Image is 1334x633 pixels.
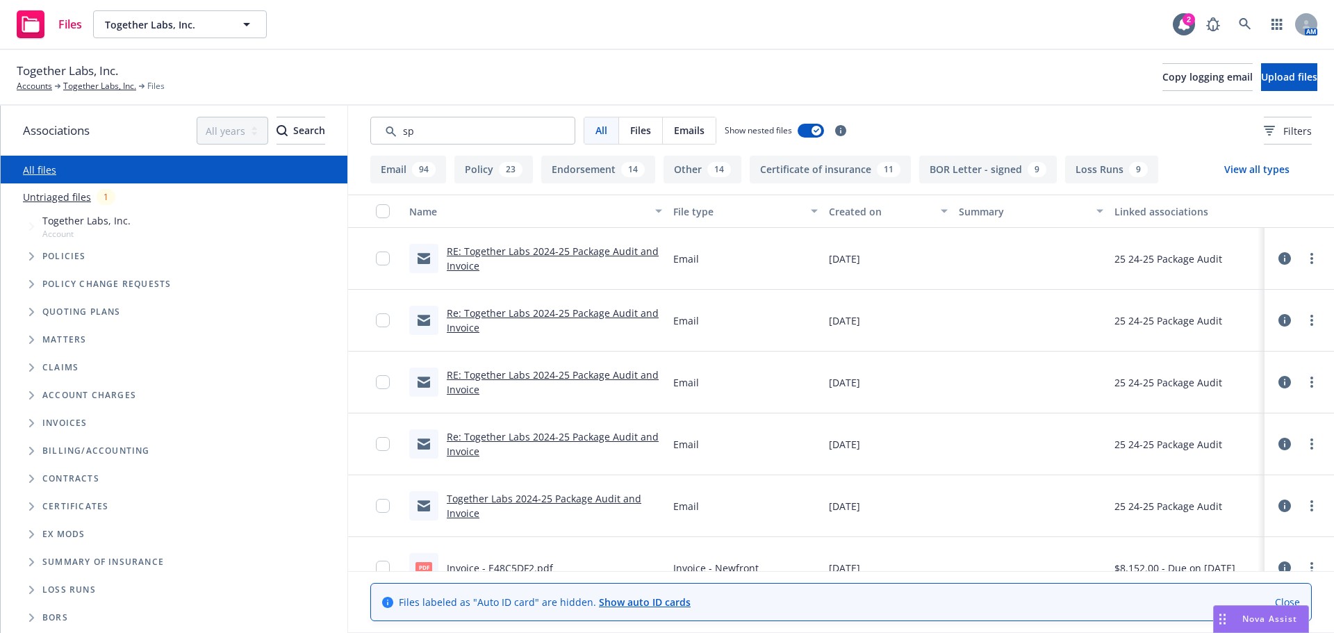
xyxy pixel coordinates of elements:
a: Close [1275,595,1300,609]
input: Toggle Row Selected [376,561,390,575]
div: 94 [412,162,436,177]
button: Upload files [1261,63,1317,91]
span: Invoice - Newfront [673,561,759,575]
span: Email [673,437,699,452]
a: more [1303,498,1320,514]
div: 25 24-25 Package Audit [1114,499,1222,513]
span: Policy change requests [42,280,171,288]
input: Search by keyword... [370,117,575,145]
span: [DATE] [829,499,860,513]
span: All [595,123,607,138]
div: 25 24-25 Package Audit [1114,437,1222,452]
a: more [1303,312,1320,329]
button: Policy [454,156,533,183]
div: 11 [877,162,900,177]
a: RE: Together Labs 2024-25 Package Audit and Invoice [447,368,659,396]
span: Email [673,499,699,513]
button: Other [664,156,741,183]
div: 9 [1129,162,1148,177]
div: Name [409,204,647,219]
button: File type [668,195,823,228]
span: Filters [1283,124,1312,138]
div: Folder Tree Example [1,437,347,632]
input: Toggle Row Selected [376,437,390,451]
input: Select all [376,204,390,218]
span: Email [673,375,699,390]
span: [DATE] [829,437,860,452]
button: Linked associations [1109,195,1265,228]
span: Certificates [42,502,108,511]
a: Re: Together Labs 2024-25 Package Audit and Invoice [447,430,659,458]
button: Email [370,156,446,183]
span: Show nested files [725,124,792,136]
span: Email [673,313,699,328]
div: Tree Example [1,211,347,437]
span: Invoices [42,419,88,427]
input: Toggle Row Selected [376,313,390,327]
button: Loss Runs [1065,156,1158,183]
button: Filters [1264,117,1312,145]
a: more [1303,374,1320,391]
span: BORs [42,614,68,622]
a: more [1303,250,1320,267]
span: Upload files [1261,70,1317,83]
div: 14 [707,162,731,177]
a: All files [23,163,56,176]
a: Together Labs, Inc. [63,80,136,92]
span: Files [147,80,165,92]
input: Toggle Row Selected [376,499,390,513]
span: Associations [23,122,90,140]
span: Together Labs, Inc. [105,17,225,32]
button: Copy logging email [1162,63,1253,91]
span: Filters [1264,124,1312,138]
button: Summary [953,195,1109,228]
a: Search [1231,10,1259,38]
span: Summary of insurance [42,558,164,566]
div: Summary [959,204,1088,219]
span: Nova Assist [1242,613,1297,625]
a: Re: Together Labs 2024-25 Package Audit and Invoice [447,306,659,334]
input: Toggle Row Selected [376,252,390,265]
span: Together Labs, Inc. [17,62,118,80]
span: [DATE] [829,252,860,266]
span: Files [630,123,651,138]
span: Account [42,228,131,240]
a: Switch app [1263,10,1291,38]
span: Together Labs, Inc. [42,213,131,228]
div: 25 24-25 Package Audit [1114,313,1222,328]
button: Nova Assist [1213,605,1309,633]
div: Linked associations [1114,204,1259,219]
button: Certificate of insurance [750,156,911,183]
a: RE: Together Labs 2024-25 Package Audit and Invoice [447,245,659,272]
span: Policies [42,252,86,261]
div: 9 [1028,162,1046,177]
span: Claims [42,363,79,372]
button: Together Labs, Inc. [93,10,267,38]
a: Report a Bug [1199,10,1227,38]
span: Ex Mods [42,530,85,539]
span: Emails [674,123,705,138]
a: Show auto ID cards [599,595,691,609]
div: 14 [621,162,645,177]
button: SearchSearch [277,117,325,145]
input: Toggle Row Selected [376,375,390,389]
a: Together Labs 2024-25 Package Audit and Invoice [447,492,641,520]
svg: Search [277,125,288,136]
div: File type [673,204,802,219]
span: [DATE] [829,313,860,328]
a: Accounts [17,80,52,92]
button: Created on [823,195,953,228]
span: Files labeled as "Auto ID card" are hidden. [399,595,691,609]
div: $8,152.00 - Due on [DATE] [1114,561,1235,575]
span: Copy logging email [1162,70,1253,83]
div: Drag to move [1214,606,1231,632]
div: 1 [97,189,115,205]
span: [DATE] [829,375,860,390]
div: 2 [1183,13,1195,26]
span: Contracts [42,475,99,483]
span: [DATE] [829,561,860,575]
a: more [1303,436,1320,452]
button: Endorsement [541,156,655,183]
div: 25 24-25 Package Audit [1114,252,1222,266]
button: Name [404,195,668,228]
